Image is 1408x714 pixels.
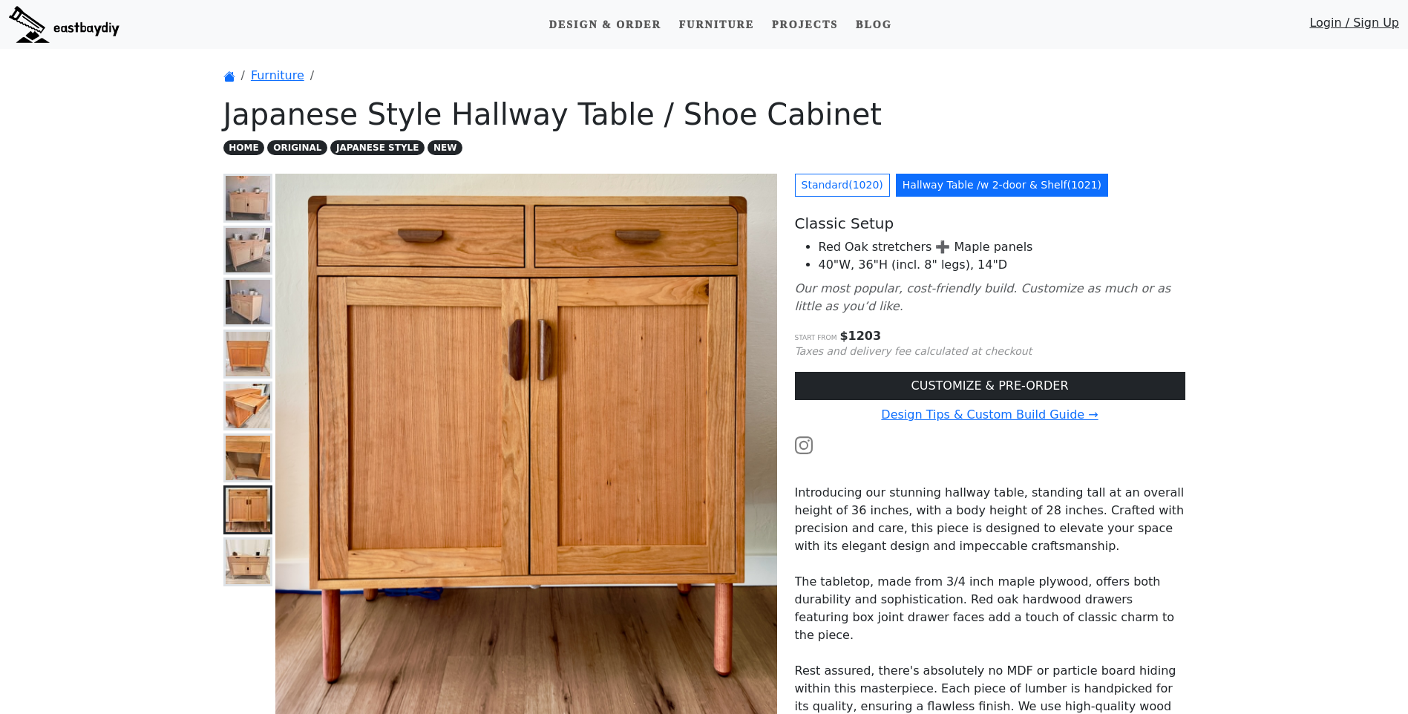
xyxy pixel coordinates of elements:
img: Japanese Style Hallway / Shoe Cabinet /w 2DR - Overall [226,176,270,220]
span: JAPANESE STYLE [330,140,425,155]
small: Start from [795,334,837,341]
li: 40"W, 36"H (incl. 8" legs), 14"D [819,256,1185,274]
img: Japanese Style Cherry Heirloom Hallway / Shoe Cabinet - Inside Cabinet [226,436,270,480]
img: Japanese Style Cherry Heirloom Hallway / Shoe Cabinet - Maple Dovetail Drawer [226,384,270,428]
img: Japanese Style White Oak Hallway Table [226,540,270,584]
i: Our most popular, cost-friendly build. Customize as much or as little as you’d like. [795,281,1171,313]
a: Hallway Table /w 2-door & Shelf(1021) [896,174,1108,197]
p: The tabletop, made from 3/4 inch maple plywood, offers both durability and sophistication. Red oa... [795,573,1185,644]
span: HOME [223,140,265,155]
a: Projects [766,11,844,39]
img: Japanese Style Cherry Heirloom Hallway / Shoe Cabinet [226,332,270,376]
a: Standard(1020) [795,174,890,197]
h5: Classic Setup [795,214,1185,232]
img: eastbaydiy [9,6,119,43]
a: Login / Sign Up [1309,14,1399,39]
span: $ 1203 [839,329,881,343]
nav: breadcrumb [223,67,1185,85]
a: CUSTOMIZE & PRE-ORDER [795,372,1185,400]
img: Japanese Style Cherry Heirloom Shoe Cabinet - w/ Custom Handles [226,488,270,532]
p: Introducing our stunning hallway table, standing tall at an overall height of 36 inches, with a b... [795,484,1185,555]
small: Taxes and delivery fee calculated at checkout [795,345,1032,357]
a: Furniture [251,68,304,82]
h1: Japanese Style Hallway Table / Shoe Cabinet [223,96,1185,132]
a: Furniture [673,11,760,39]
a: Design & Order [543,11,667,39]
a: Blog [850,11,897,39]
span: ORIGINAL [267,140,327,155]
span: NEW [428,140,462,155]
img: Japanese Style Hallway / Shoe Cabinet /w 2DR - Right Side [226,280,270,324]
img: Japanese Style Hallway / Shoe Cabinet /w 2DR - Front [226,228,270,272]
a: Design Tips & Custom Build Guide → [881,407,1098,422]
a: Watch the build video or pictures on Instagram [795,437,813,451]
li: Red Oak stretchers ➕ Maple panels [819,238,1185,256]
